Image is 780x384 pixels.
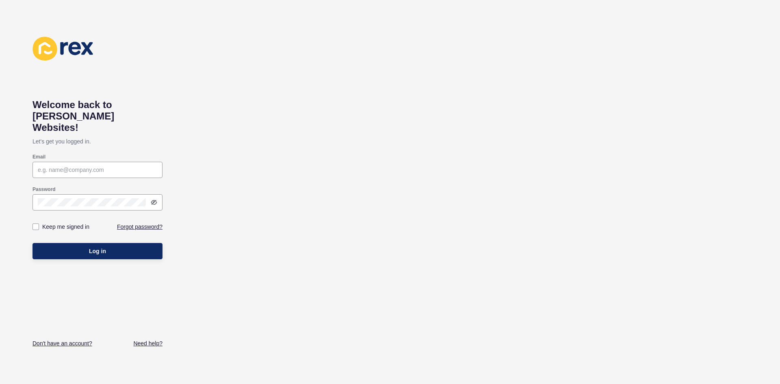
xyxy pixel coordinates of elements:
[32,133,162,150] p: Let's get you logged in.
[32,99,162,133] h1: Welcome back to [PERSON_NAME] Websites!
[32,154,45,160] label: Email
[117,223,162,231] a: Forgot password?
[42,223,89,231] label: Keep me signed in
[89,247,106,255] span: Log in
[32,339,92,347] a: Don't have an account?
[133,339,162,347] a: Need help?
[32,243,162,259] button: Log in
[32,186,56,193] label: Password
[38,166,157,174] input: e.g. name@company.com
